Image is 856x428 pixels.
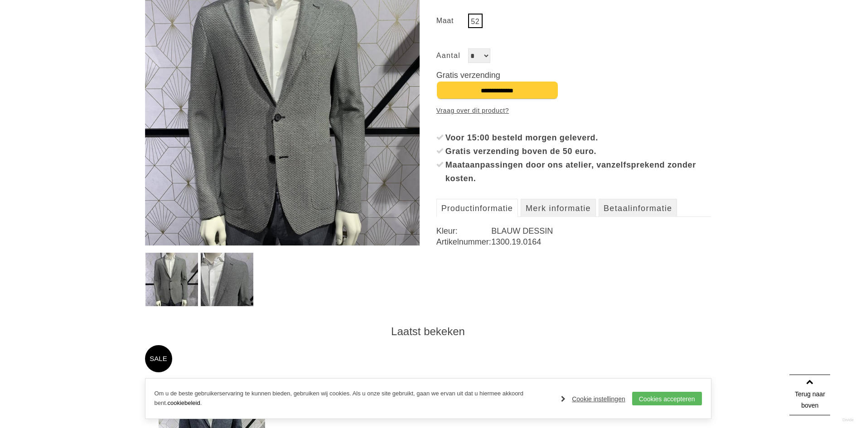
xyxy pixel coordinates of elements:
[155,389,552,408] p: Om u de beste gebruikerservaring te kunnen bieden, gebruiken wij cookies. Als u onze site gebruik...
[436,226,491,236] dt: Kleur:
[145,325,711,338] div: Laatst bekeken
[436,14,711,30] ul: Maat
[436,104,509,117] a: Vraag over dit product?
[789,375,830,415] a: Terug naar boven
[436,236,491,247] dt: Artikelnummer:
[842,414,854,426] a: Divide
[445,144,711,158] div: Gratis verzending boven de 50 euro.
[145,253,198,306] img: tagliatore-g-dakar22k-j-colberts
[561,392,625,406] a: Cookie instellingen
[445,131,711,144] div: Voor 15:00 besteld morgen geleverd.
[201,253,253,306] img: tagliatore-g-dakar22k-j-colberts
[491,236,711,247] dd: 1300.19.0164
[167,399,200,406] a: cookiebeleid
[599,199,677,217] a: Betaalinformatie
[632,392,702,405] a: Cookies accepteren
[436,71,500,80] span: Gratis verzending
[521,199,596,217] a: Merk informatie
[468,14,483,28] a: 52
[436,158,711,185] li: Maataanpassingen door ons atelier, vanzelfsprekend zonder kosten.
[436,48,468,63] label: Aantal
[436,199,518,217] a: Productinformatie
[491,226,711,236] dd: BLAUW DESSIN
